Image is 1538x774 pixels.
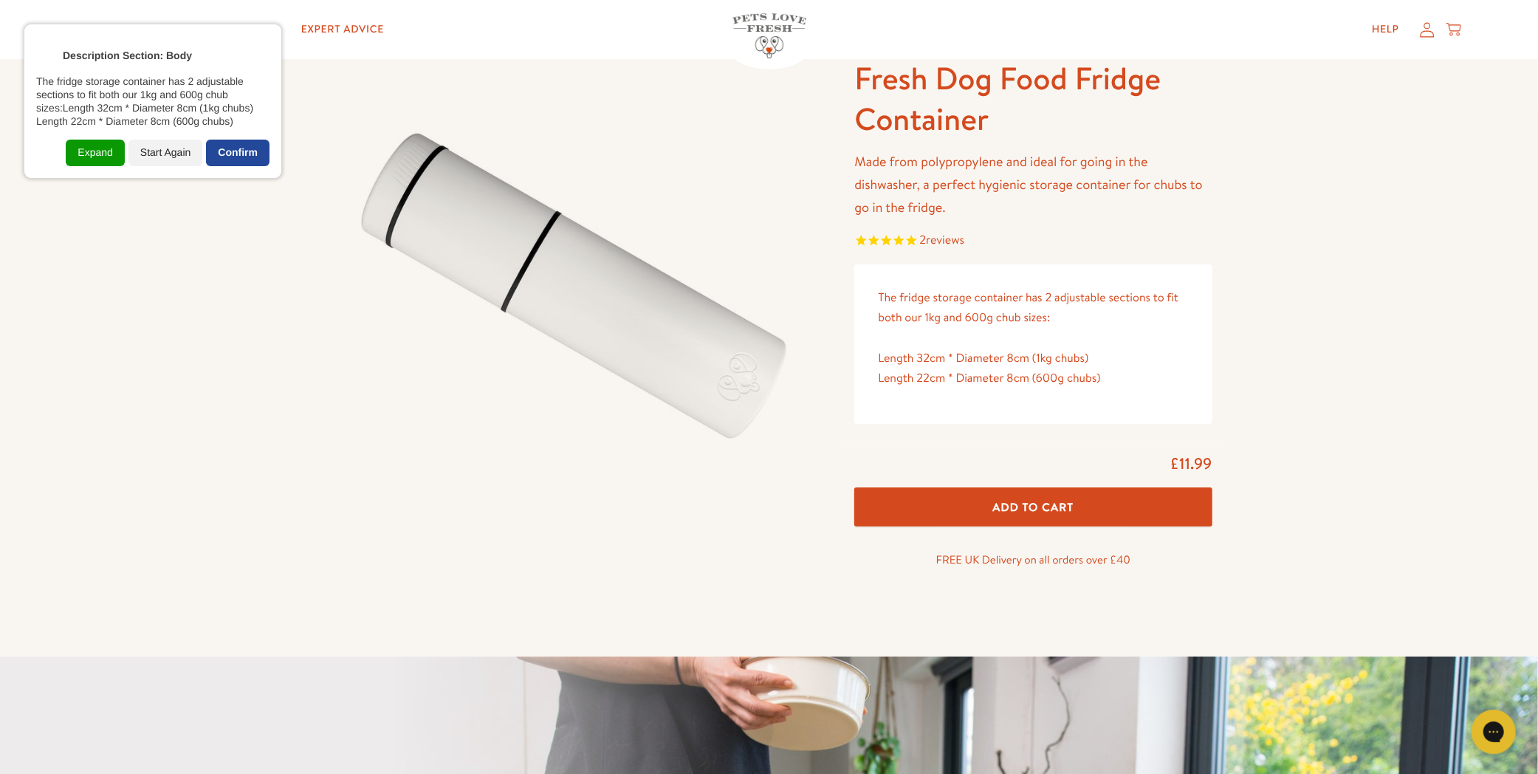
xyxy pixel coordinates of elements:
[878,288,1188,388] p: The fridge storage container has 2 adjustable sections to fit both our 1kg and 600g chub sizes: L...
[63,49,192,62] div: Description Section: Body
[36,75,270,128] div: The fridge storage container has 2 adjustable sections to fit both our 1kg and 600g chub sizes:Le...
[854,550,1212,569] p: FREE UK Delivery on all orders over £40
[36,45,51,66] div: <
[1360,15,1411,44] a: Help
[213,15,283,44] a: Reviews
[66,140,124,166] div: Expand
[854,58,1212,139] h1: Fresh Dog Food Fridge Container
[854,151,1212,219] p: Made from polypropylene and ideal for going in the dishwasher, a perfect hygienic storage contain...
[206,140,270,166] div: Confirm
[1464,705,1523,759] iframe: Gorgias live chat messenger
[926,232,964,248] span: reviews
[993,499,1074,515] span: Add To Cart
[854,230,1212,253] span: Rated 5.0 out of 5 stars 2 reviews
[128,140,203,166] div: Start Again
[1170,453,1212,474] span: £11.99
[146,15,207,44] a: About
[289,15,396,44] a: Expert Advice
[732,13,806,58] img: Pets Love Fresh
[65,15,140,44] a: Shop All
[919,232,964,248] span: 2 reviews
[854,487,1212,527] button: Add To Cart
[326,58,820,532] img: Fresh Dog Food Fridge Container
